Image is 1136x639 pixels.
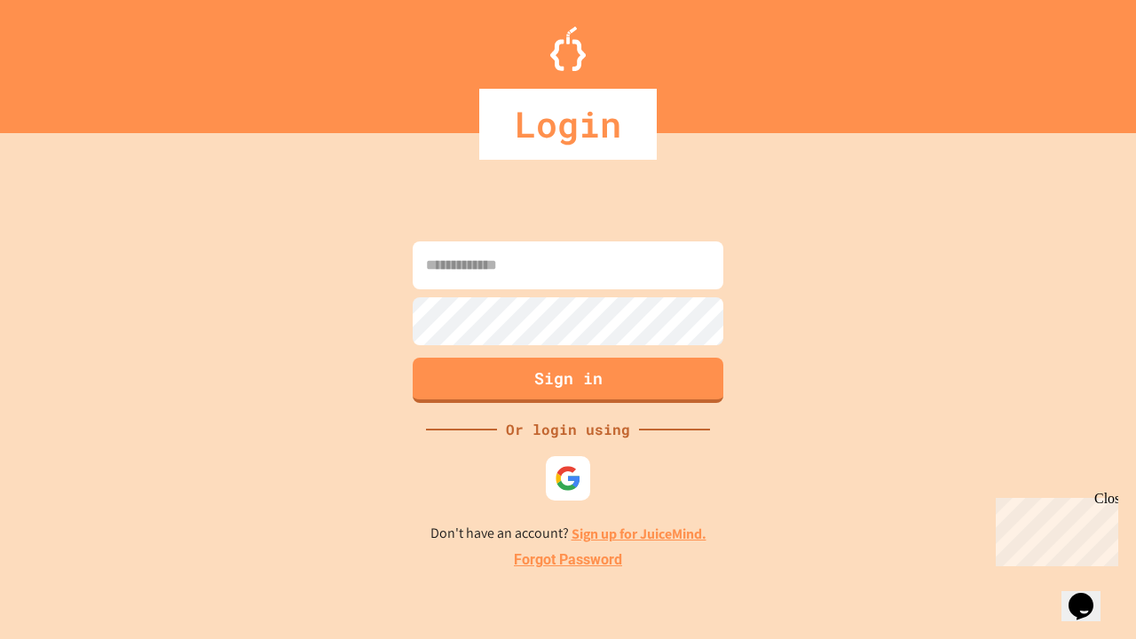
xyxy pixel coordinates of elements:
div: Login [479,89,657,160]
iframe: chat widget [989,491,1118,566]
p: Don't have an account? [430,523,706,545]
a: Sign up for JuiceMind. [572,525,706,543]
img: google-icon.svg [555,465,581,492]
div: Chat with us now!Close [7,7,122,113]
div: Or login using [497,419,639,440]
a: Forgot Password [514,549,622,571]
iframe: chat widget [1061,568,1118,621]
button: Sign in [413,358,723,403]
img: Logo.svg [550,27,586,71]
